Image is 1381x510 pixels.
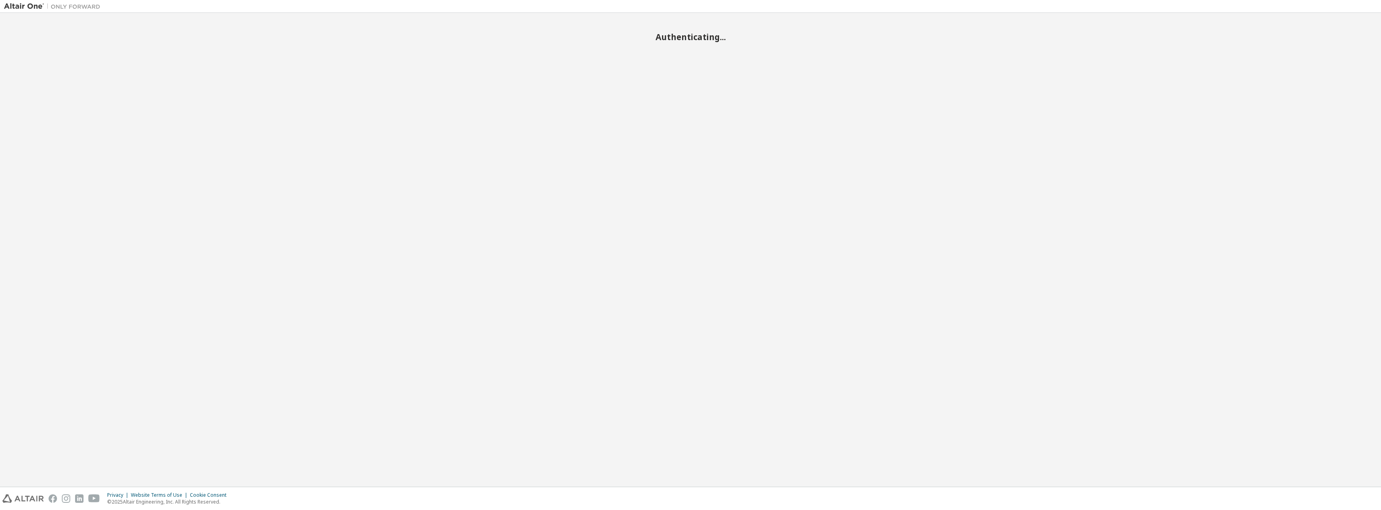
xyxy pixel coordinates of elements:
[75,494,84,503] img: linkedin.svg
[107,492,131,498] div: Privacy
[88,494,100,503] img: youtube.svg
[190,492,231,498] div: Cookie Consent
[2,494,44,503] img: altair_logo.svg
[131,492,190,498] div: Website Terms of Use
[4,32,1377,42] h2: Authenticating...
[107,498,231,505] p: © 2025 Altair Engineering, Inc. All Rights Reserved.
[49,494,57,503] img: facebook.svg
[62,494,70,503] img: instagram.svg
[4,2,104,10] img: Altair One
